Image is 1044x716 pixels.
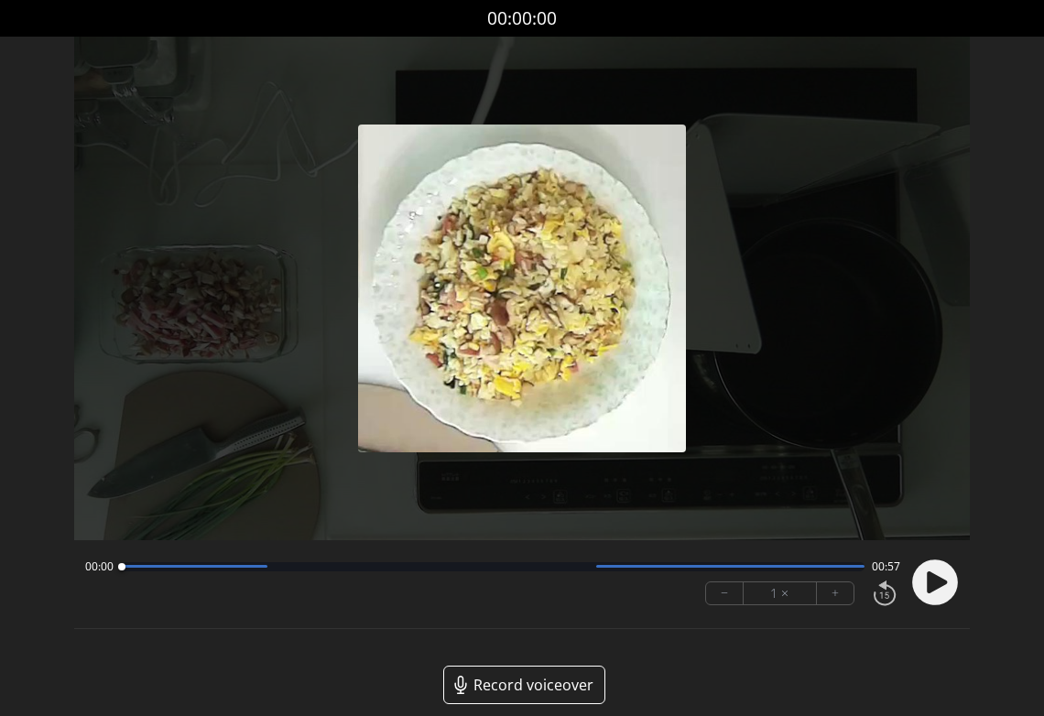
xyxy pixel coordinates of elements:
button: + [817,582,854,604]
img: Poster Image [358,125,686,452]
span: Record voiceover [473,674,593,696]
a: Record voiceover [443,666,605,704]
div: 1 × [744,582,817,604]
span: 00:00 [85,559,114,574]
button: − [706,582,744,604]
a: 00:00:00 [487,5,557,32]
span: 00:57 [872,559,900,574]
